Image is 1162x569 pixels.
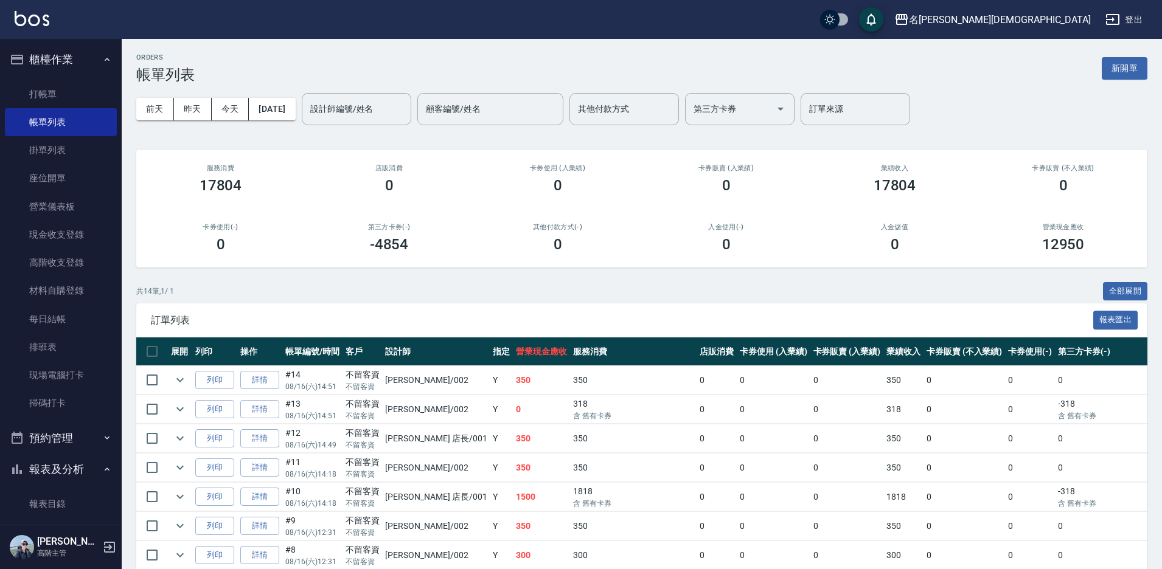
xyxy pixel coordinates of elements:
td: [PERSON_NAME] 店長 /001 [382,424,490,453]
p: 不留客資 [346,527,380,538]
td: 0 [737,512,810,540]
div: 不留客資 [346,398,380,410]
p: 共 14 筆, 1 / 1 [136,286,174,297]
button: 登出 [1101,9,1147,31]
p: 高階主管 [37,548,99,559]
a: 材料自購登錄 [5,277,117,305]
td: Y [490,512,513,540]
button: 報表匯出 [1093,311,1138,329]
h3: 0 [891,236,899,253]
td: 0 [1005,395,1055,424]
td: 0 [924,453,1005,482]
a: 掛單列表 [5,136,117,164]
p: 含 舊有卡券 [573,498,694,509]
td: [PERSON_NAME] /002 [382,512,490,540]
td: #10 [282,483,343,511]
td: 0 [810,395,884,424]
p: 08/16 (六) 12:31 [285,527,339,538]
p: 不留客資 [346,410,380,421]
td: 0 [1005,483,1055,511]
button: 列印 [195,488,234,506]
th: 帳單編號/時間 [282,337,343,366]
img: Person [10,535,34,559]
button: save [859,7,883,32]
a: 詳情 [240,517,279,536]
h2: 業績收入 [825,164,964,172]
td: Y [490,483,513,511]
button: 列印 [195,429,234,448]
div: 不留客資 [346,514,380,527]
a: 掃碼打卡 [5,389,117,417]
td: 350 [513,453,570,482]
p: 含 舊有卡券 [573,410,694,421]
td: 0 [1005,512,1055,540]
a: 新開單 [1102,62,1147,74]
button: 名[PERSON_NAME][DEMOGRAPHIC_DATA] [889,7,1096,32]
h3: 17804 [874,177,916,194]
h3: 0 [554,177,562,194]
button: [DATE] [249,98,295,120]
td: 350 [883,512,924,540]
td: 0 [737,483,810,511]
button: expand row [171,371,189,389]
button: 全部展開 [1103,282,1148,301]
p: 不留客資 [346,469,380,480]
button: 新開單 [1102,57,1147,80]
h2: 卡券販賣 (入業績) [656,164,796,172]
td: #14 [282,366,343,395]
h2: 入金儲值 [825,223,964,231]
button: 列印 [195,400,234,419]
h3: 0 [722,236,731,253]
td: 0 [737,366,810,395]
td: #13 [282,395,343,424]
td: Y [490,366,513,395]
th: 列印 [192,337,237,366]
img: Logo [15,11,49,26]
h2: 卡券販賣 (不入業績) [993,164,1133,172]
h3: 0 [722,177,731,194]
p: 不留客資 [346,440,380,450]
button: Open [771,99,790,119]
td: 350 [883,366,924,395]
h2: 第三方卡券(-) [319,223,459,231]
th: 卡券使用 (入業績) [737,337,810,366]
th: 卡券使用(-) [1005,337,1055,366]
td: #11 [282,453,343,482]
h3: 0 [1059,177,1068,194]
td: [PERSON_NAME] /002 [382,366,490,395]
div: 不留客資 [346,485,380,498]
h3: 12950 [1042,236,1085,253]
a: 消費分析儀表板 [5,518,117,546]
h3: 0 [385,177,394,194]
a: 詳情 [240,458,279,477]
td: Y [490,424,513,453]
td: 0 [810,366,884,395]
a: 現場電腦打卡 [5,361,117,389]
th: 設計師 [382,337,490,366]
td: #12 [282,424,343,453]
td: 350 [883,424,924,453]
th: 卡券販賣 (不入業績) [924,337,1005,366]
button: expand row [171,546,189,564]
a: 帳單列表 [5,108,117,136]
td: 0 [924,395,1005,424]
a: 報表匯出 [1093,314,1138,325]
td: 350 [513,366,570,395]
th: 營業現金應收 [513,337,570,366]
button: 櫃檯作業 [5,44,117,75]
td: 350 [513,424,570,453]
span: 訂單列表 [151,314,1093,326]
p: 不留客資 [346,498,380,509]
h3: -4854 [370,236,409,253]
div: 不留客資 [346,456,380,469]
h2: 營業現金應收 [993,223,1133,231]
h3: 服務消費 [151,164,290,172]
p: 不留客資 [346,556,380,567]
button: 報表及分析 [5,453,117,485]
button: 昨天 [174,98,212,120]
button: 列印 [195,517,234,536]
a: 現金收支登錄 [5,221,117,249]
td: 0 [810,512,884,540]
td: 0 [697,395,737,424]
button: expand row [171,517,189,535]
